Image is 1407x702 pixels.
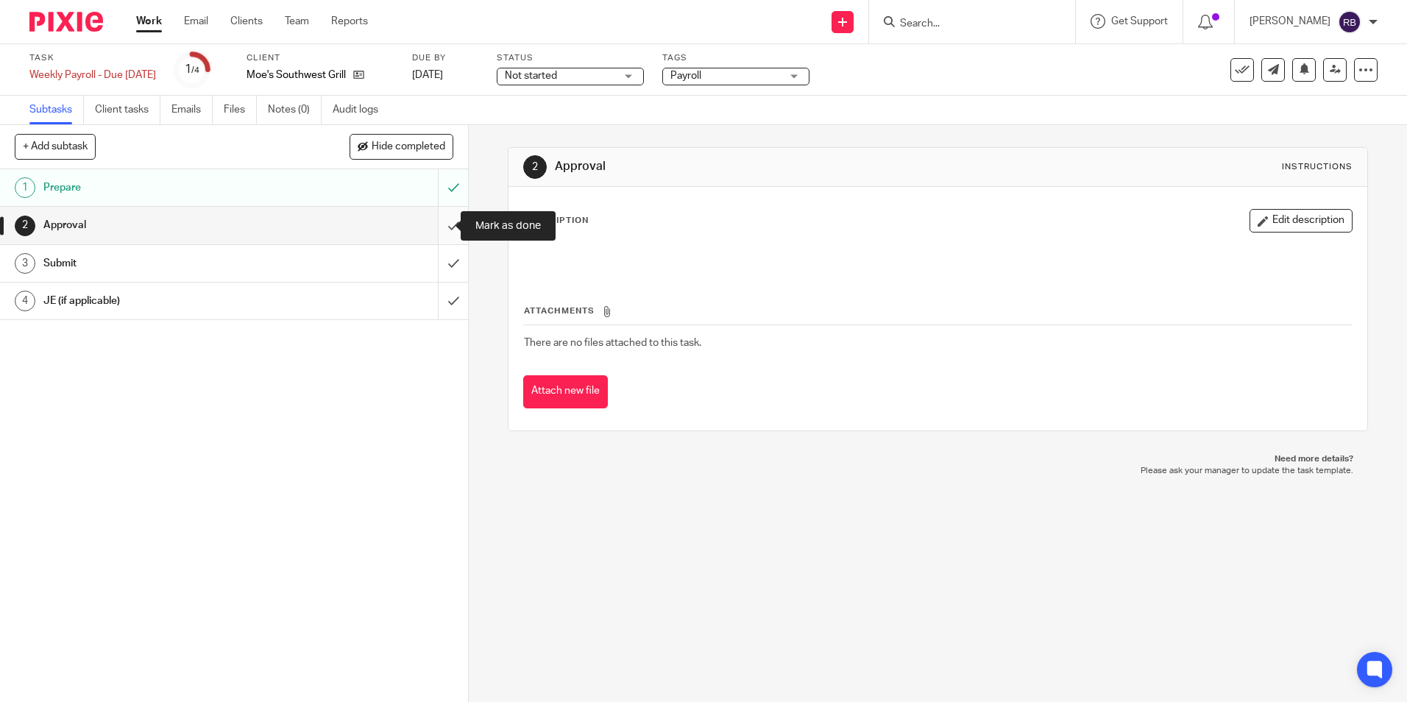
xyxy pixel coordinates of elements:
[523,215,589,227] p: Description
[15,134,96,159] button: + Add subtask
[899,18,1031,31] input: Search
[185,61,199,78] div: 1
[1250,209,1353,233] button: Edit description
[15,177,35,198] div: 1
[331,14,368,29] a: Reports
[350,134,453,159] button: Hide completed
[268,96,322,124] a: Notes (0)
[29,68,156,82] div: Weekly Payroll - Due Wednesday
[522,465,1353,477] p: Please ask your manager to update the task template.
[522,453,1353,465] p: Need more details?
[224,96,257,124] a: Files
[29,96,84,124] a: Subtasks
[15,253,35,274] div: 3
[523,155,547,179] div: 2
[184,14,208,29] a: Email
[524,307,595,315] span: Attachments
[136,14,162,29] a: Work
[412,70,443,80] span: [DATE]
[333,96,389,124] a: Audit logs
[524,338,701,348] span: There are no files attached to this task.
[15,291,35,311] div: 4
[1111,16,1168,26] span: Get Support
[43,177,297,199] h1: Prepare
[95,96,160,124] a: Client tasks
[43,290,297,312] h1: JE (if applicable)
[230,14,263,29] a: Clients
[555,159,969,174] h1: Approval
[1282,161,1353,173] div: Instructions
[412,52,478,64] label: Due by
[191,66,199,74] small: /4
[285,14,309,29] a: Team
[1338,10,1361,34] img: svg%3E
[523,375,608,408] button: Attach new file
[372,141,445,153] span: Hide completed
[43,214,297,236] h1: Approval
[15,216,35,236] div: 2
[497,52,644,64] label: Status
[662,52,809,64] label: Tags
[171,96,213,124] a: Emails
[1250,14,1330,29] p: [PERSON_NAME]
[505,71,557,81] span: Not started
[29,12,103,32] img: Pixie
[43,252,297,274] h1: Submit
[670,71,701,81] span: Payroll
[29,52,156,64] label: Task
[247,52,394,64] label: Client
[29,68,156,82] div: Weekly Payroll - Due [DATE]
[247,68,346,82] p: Moe's Southwest Grill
